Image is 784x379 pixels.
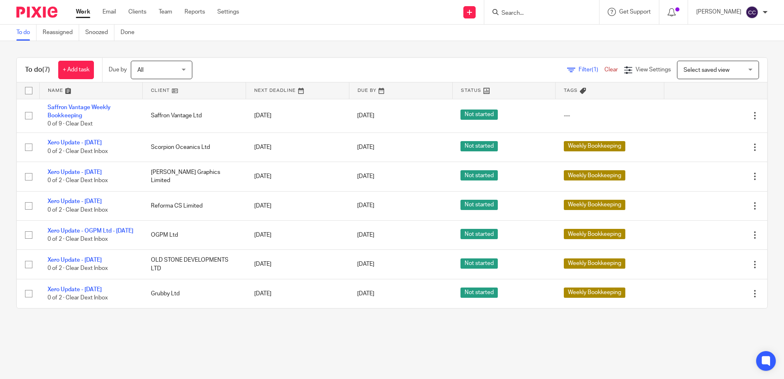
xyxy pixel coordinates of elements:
[143,220,246,249] td: OGPM Ltd
[246,220,349,249] td: [DATE]
[619,9,651,15] span: Get Support
[357,203,374,209] span: [DATE]
[48,199,102,204] a: Xero Update - [DATE]
[42,66,50,73] span: (7)
[185,8,205,16] a: Reports
[48,295,108,301] span: 0 of 2 · Clear Dext Inbox
[564,141,625,151] span: Weekly Bookkeeping
[246,279,349,308] td: [DATE]
[48,257,102,263] a: Xero Update - [DATE]
[592,67,598,73] span: (1)
[564,258,625,269] span: Weekly Bookkeeping
[128,8,146,16] a: Clients
[460,141,498,151] span: Not started
[564,170,625,180] span: Weekly Bookkeeping
[48,105,111,119] a: Saffron Vantage Weekly Bookkeeping
[460,229,498,239] span: Not started
[564,112,656,120] div: ---
[58,61,94,79] a: + Add task
[357,144,374,150] span: [DATE]
[460,170,498,180] span: Not started
[460,258,498,269] span: Not started
[137,67,144,73] span: All
[25,66,50,74] h1: To do
[48,228,133,234] a: Xero Update - OGPM Ltd - [DATE]
[357,262,374,267] span: [DATE]
[579,67,604,73] span: Filter
[121,25,141,41] a: Done
[103,8,116,16] a: Email
[48,207,108,213] span: 0 of 2 · Clear Dext Inbox
[85,25,114,41] a: Snoozed
[48,178,108,183] span: 0 of 2 · Clear Dext Inbox
[143,99,246,132] td: Saffron Vantage Ltd
[143,191,246,220] td: Reforma CS Limited
[460,200,498,210] span: Not started
[109,66,127,74] p: Due by
[246,132,349,162] td: [DATE]
[48,140,102,146] a: Xero Update - [DATE]
[48,169,102,175] a: Xero Update - [DATE]
[636,67,671,73] span: View Settings
[501,10,574,17] input: Search
[143,132,246,162] td: Scorpion Oceanics Ltd
[460,288,498,298] span: Not started
[246,162,349,191] td: [DATE]
[745,6,759,19] img: svg%3E
[48,266,108,272] span: 0 of 2 · Clear Dext Inbox
[48,287,102,292] a: Xero Update - [DATE]
[564,229,625,239] span: Weekly Bookkeeping
[48,148,108,154] span: 0 of 2 · Clear Dext Inbox
[48,121,93,127] span: 0 of 9 · Clear Dext
[357,113,374,119] span: [DATE]
[143,250,246,279] td: OLD STONE DEVELOPMENTS LTD
[696,8,741,16] p: [PERSON_NAME]
[357,174,374,179] span: [DATE]
[143,162,246,191] td: [PERSON_NAME] Graphics Limited
[564,200,625,210] span: Weekly Bookkeeping
[564,288,625,298] span: Weekly Bookkeeping
[143,279,246,308] td: Grubby Ltd
[217,8,239,16] a: Settings
[246,191,349,220] td: [DATE]
[76,8,90,16] a: Work
[43,25,79,41] a: Reassigned
[48,236,108,242] span: 0 of 2 · Clear Dext Inbox
[16,25,36,41] a: To do
[604,67,618,73] a: Clear
[357,291,374,297] span: [DATE]
[357,232,374,238] span: [DATE]
[460,110,498,120] span: Not started
[684,67,729,73] span: Select saved view
[16,7,57,18] img: Pixie
[564,88,578,93] span: Tags
[246,99,349,132] td: [DATE]
[159,8,172,16] a: Team
[246,250,349,279] td: [DATE]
